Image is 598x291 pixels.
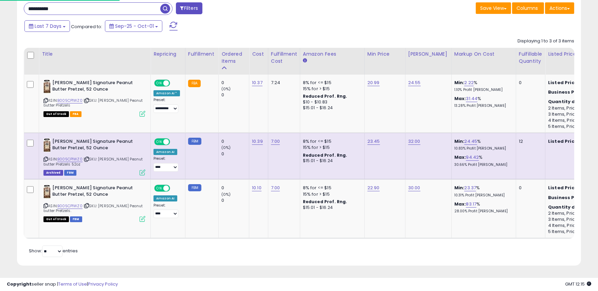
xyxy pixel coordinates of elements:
[43,80,51,93] img: 514Pf4JO9oL._SL40_.jpg
[454,138,465,144] b: Min:
[43,138,145,175] div: ASIN:
[367,138,380,145] a: 23.45
[303,93,347,99] b: Reduced Prof. Rng.
[153,51,182,58] div: Repricing
[7,281,118,288] div: seller snap | |
[303,144,359,151] div: 15% for > $15
[271,51,297,65] div: Fulfillment Cost
[115,23,154,30] span: Sep-25 - Oct-01
[454,209,511,214] p: 28.00% Profit [PERSON_NAME]
[454,51,513,58] div: Markup on Cost
[454,193,511,198] p: 10.31% Profit [PERSON_NAME]
[518,38,574,44] div: Displaying 1 to 3 of 3 items
[367,51,402,58] div: Min Price
[464,138,477,145] a: 24.45
[188,51,216,58] div: Fulfillment
[57,156,83,162] a: B005CP1WZ0
[303,86,359,92] div: 15% for > $15
[221,145,231,150] small: (0%)
[35,23,61,30] span: Last 7 Days
[519,185,540,191] div: 0
[169,139,180,145] span: OFF
[29,248,78,254] span: Show: entries
[43,185,51,198] img: 514Pf4JO9oL._SL40_.jpg
[408,138,420,145] a: 32.00
[464,79,474,86] a: 2.22
[7,281,32,287] strong: Copyright
[303,152,347,158] b: Reduced Prof. Rng.
[155,186,163,191] span: ON
[466,201,476,208] a: 83.17
[271,185,280,191] a: 7.00
[252,138,263,145] a: 10.39
[221,86,231,92] small: (0%)
[221,197,249,203] div: 0
[169,80,180,86] span: OFF
[512,2,544,14] button: Columns
[153,149,177,155] div: Amazon AI
[303,51,362,58] div: Amazon Fees
[271,80,295,86] div: 7.24
[153,156,180,172] div: Preset:
[367,79,380,86] a: 20.99
[476,2,511,14] button: Save View
[105,20,162,32] button: Sep-25 - Oct-01
[466,154,479,161] a: 94.42
[252,185,261,191] a: 10.10
[454,201,511,214] div: %
[221,138,249,144] div: 0
[408,79,421,86] a: 24.55
[52,138,135,153] b: [PERSON_NAME] Signature Peanut Butter Pretzel, 52 Ounce
[303,185,359,191] div: 8% for <= $15
[548,89,585,95] b: Business Price:
[169,186,180,191] span: OFF
[303,105,359,111] div: $15.01 - $16.24
[303,191,359,197] div: 15% for > $15
[303,99,359,105] div: $10 - $10.83
[454,103,511,108] p: 13.28% Profit [PERSON_NAME]
[221,185,249,191] div: 0
[153,203,180,218] div: Preset:
[188,80,201,87] small: FBA
[221,80,249,86] div: 0
[303,138,359,144] div: 8% for <= $15
[454,154,466,160] b: Max:
[451,48,516,75] th: The percentage added to the cost of goods (COGS) that forms the calculator for Min & Max prices.
[57,203,83,209] a: B005CP1WZ0
[221,92,249,98] div: 0
[548,98,597,105] b: Quantity discounts
[303,205,359,211] div: $15.01 - $16.24
[454,154,511,167] div: %
[454,138,511,151] div: %
[52,80,135,94] b: [PERSON_NAME] Signature Peanut Butter Pretzel, 52 Ounce
[43,80,145,116] div: ASIN:
[517,5,538,12] span: Columns
[43,98,143,108] span: | SKU: [PERSON_NAME] Peanut butter Pretzels
[466,95,477,102] a: 31.44
[519,51,542,65] div: Fulfillable Quantity
[52,185,135,199] b: [PERSON_NAME] Signature Peanut Butter Pretzel, 52 Ounce
[153,195,177,201] div: Amazon AI
[548,185,579,191] b: Listed Price:
[42,51,148,58] div: Title
[88,281,118,287] a: Privacy Policy
[408,51,449,58] div: [PERSON_NAME]
[367,185,380,191] a: 22.90
[519,138,540,144] div: 12
[454,162,511,167] p: 30.66% Profit [PERSON_NAME]
[548,204,597,210] b: Quantity discounts
[454,185,511,197] div: %
[454,146,511,151] p: 10.83% Profit [PERSON_NAME]
[454,96,511,108] div: %
[303,158,359,164] div: $15.01 - $16.24
[43,216,69,222] span: All listings that are currently out of stock and unavailable for purchase on Amazon
[548,79,579,86] b: Listed Price:
[454,88,511,92] p: 1.10% Profit [PERSON_NAME]
[70,216,82,222] span: FBM
[153,90,180,96] div: Amazon AI *
[221,51,246,65] div: Ordered Items
[252,51,265,58] div: Cost
[64,170,76,176] span: FBM
[454,201,466,207] b: Max:
[188,184,201,191] small: FBM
